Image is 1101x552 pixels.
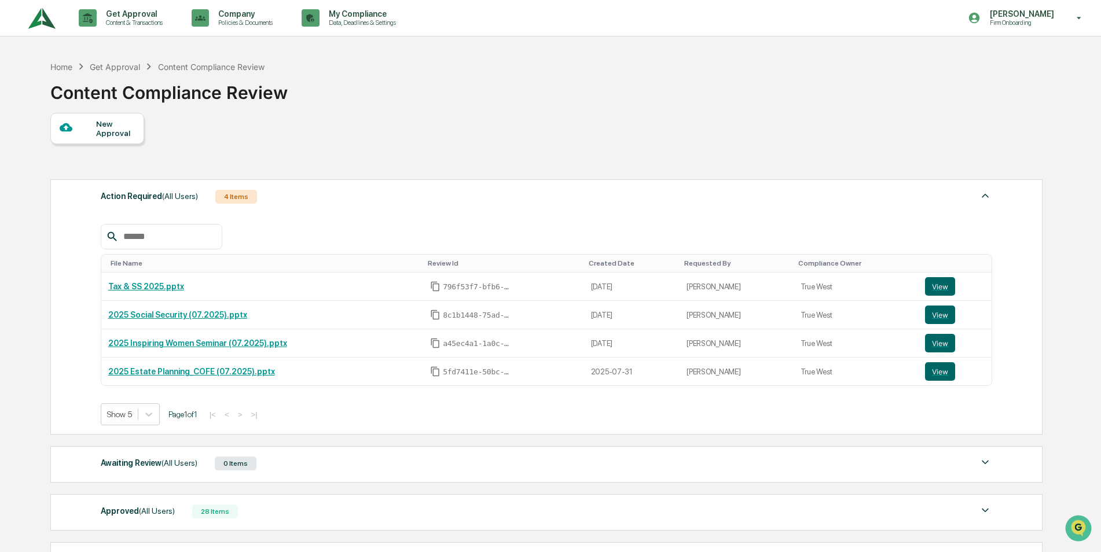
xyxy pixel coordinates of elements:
[584,301,680,329] td: [DATE]
[82,196,140,205] a: Powered byPylon
[981,19,1060,27] p: Firm Onboarding
[680,358,794,385] td: [PERSON_NAME]
[101,503,175,518] div: Approved
[247,410,260,419] button: >|
[794,329,919,358] td: True West
[1064,514,1095,545] iframe: Open customer support
[162,192,198,201] span: (All Users)
[108,367,275,376] a: 2025 Estate Planning_COFE (07.2025).pptx
[50,73,288,103] div: Content Compliance Review
[139,506,175,516] span: (All Users)
[221,410,233,419] button: <
[12,89,32,109] img: 1746055101610-c473b297-6a78-478c-a979-82029cc54cd1
[168,410,197,419] span: Page 1 of 1
[584,273,680,301] td: [DATE]
[925,306,985,324] a: View
[96,119,135,138] div: New Approval
[925,334,955,352] button: View
[978,189,992,203] img: caret
[197,92,211,106] button: Start new chat
[978,455,992,469] img: caret
[108,282,184,291] a: Tax & SS 2025.pptx
[108,338,287,348] a: 2025 Inspiring Women Seminar (07.2025).pptx
[794,301,919,329] td: True West
[215,190,257,204] div: 4 Items
[7,163,78,184] a: 🔎Data Lookup
[925,277,985,296] a: View
[981,9,1060,19] p: [PERSON_NAME]
[115,196,140,205] span: Pylon
[79,141,148,162] a: 🗄️Attestations
[680,301,794,329] td: [PERSON_NAME]
[97,9,168,19] p: Get Approval
[39,89,190,100] div: Start new chat
[7,141,79,162] a: 🖐️Preclearance
[584,358,680,385] td: 2025-07-31
[97,19,168,27] p: Content & Transactions
[28,2,56,34] img: logo
[320,19,402,27] p: Data, Deadlines & Settings
[23,146,75,157] span: Preclearance
[39,100,146,109] div: We're available if you need us!
[925,277,955,296] button: View
[680,329,794,358] td: [PERSON_NAME]
[430,338,441,348] span: Copy Id
[12,24,211,43] p: How can we help?
[192,505,238,518] div: 28 Items
[794,273,919,301] td: True West
[794,358,919,385] td: True West
[925,362,955,381] button: View
[108,310,247,319] a: 2025 Social Security (07.2025).pptx
[209,19,278,27] p: Policies & Documents
[443,311,512,320] span: 8c1b1448-75ad-4f2e-8dce-ddab5f8396ec
[206,410,219,419] button: |<
[215,457,256,470] div: 0 Items
[443,339,512,348] span: a45ec4a1-1a0c-4f99-9a0b-e2ceaeb7b857
[234,410,246,419] button: >
[443,282,512,292] span: 796f53f7-bfb6-4e57-9ddc-90451d072c04
[430,310,441,320] span: Copy Id
[443,367,512,377] span: 5fd7411e-50bc-44b4-86ff-f9c3d0cc4174
[320,9,402,19] p: My Compliance
[428,259,579,267] div: Toggle SortBy
[90,62,140,72] div: Get Approval
[209,9,278,19] p: Company
[430,366,441,377] span: Copy Id
[925,334,985,352] a: View
[927,259,987,267] div: Toggle SortBy
[84,147,93,156] div: 🗄️
[30,53,191,65] input: Clear
[111,259,419,267] div: Toggle SortBy
[925,362,985,381] a: View
[12,169,21,178] div: 🔎
[50,62,72,72] div: Home
[684,259,789,267] div: Toggle SortBy
[589,259,675,267] div: Toggle SortBy
[96,146,144,157] span: Attestations
[101,189,198,204] div: Action Required
[584,329,680,358] td: [DATE]
[12,147,21,156] div: 🖐️
[101,455,197,470] div: Awaiting Review
[23,168,73,179] span: Data Lookup
[798,259,914,267] div: Toggle SortBy
[978,503,992,517] img: caret
[162,458,197,468] span: (All Users)
[430,281,441,292] span: Copy Id
[680,273,794,301] td: [PERSON_NAME]
[158,62,265,72] div: Content Compliance Review
[925,306,955,324] button: View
